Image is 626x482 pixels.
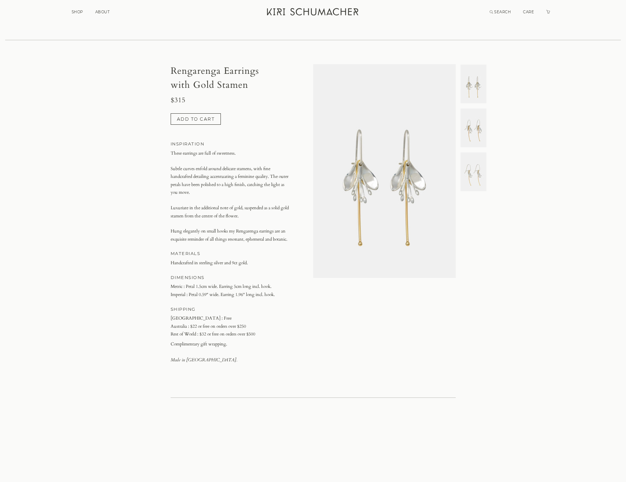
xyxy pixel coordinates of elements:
p: Handcrafted in sterling silver and 9ct gold. [171,259,290,267]
img: undefined [461,152,486,191]
h3: $315 [171,96,290,104]
a: ABOUT [95,10,110,14]
a: CARE [523,10,534,14]
span: [GEOGRAPHIC_DATA] : Free Australia : $22 or free on orders over $250 Rest of World : $32 or free ... [171,315,255,337]
img: undefined [461,109,486,147]
a: Kiri Schumacher Home [263,4,364,22]
p: These earrings are full of sweetness. [171,149,290,158]
button: ADD TO CART [171,113,221,125]
img: undefined [313,64,456,278]
p: Subtle curves enfold around delicate stamens, with fine handcrafted detailing accentuating a femi... [171,165,290,197]
h4: MATERIALS [171,250,290,258]
span: Complimentary gift wrapping. [171,340,290,348]
a: SHOP [72,10,83,14]
p: Luxuriate in the additional note of gold, suspended as a solid gold stamen from the centre of the... [171,204,290,220]
h4: SHIPPING [171,306,290,313]
p: Hung elegantly on small hooks my Rengarenga earrings are an exquisite reminder of all things reso... [171,227,290,243]
p: Metric : Petal 1.5cm wide. Earring 5cm long incl. hook. Imperial : Petal 0.59" wide. Earring 1.96... [171,283,290,299]
em: Made in [GEOGRAPHIC_DATA]. [171,357,237,363]
h1: Rengarenga Earrings with Gold Stamen [171,64,290,92]
h4: DIMENSIONS [171,274,290,282]
a: Cart [546,10,555,14]
img: undefined [461,65,486,103]
h4: INSPIRATION [171,140,290,148]
span: SEARCH [494,10,511,14]
a: Search [490,10,511,14]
